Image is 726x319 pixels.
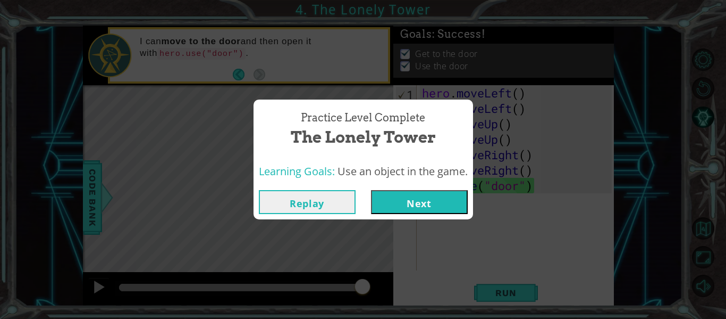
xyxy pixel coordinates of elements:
span: Practice Level Complete [301,110,425,126]
span: Use an object in the game. [337,164,468,178]
button: Next [371,190,468,214]
span: Learning Goals: [259,164,335,178]
span: The Lonely Tower [291,126,436,149]
button: Replay [259,190,356,214]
